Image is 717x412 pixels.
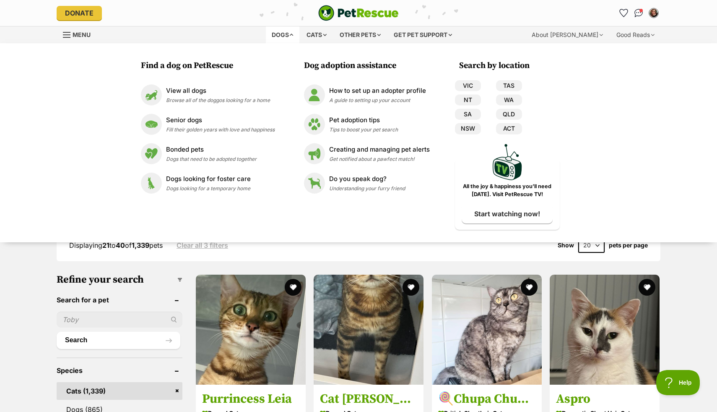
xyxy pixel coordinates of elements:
strong: 21 [102,241,109,249]
span: Understanding your furry friend [329,185,405,192]
h3: Refine your search [57,274,182,286]
div: Cats [301,26,333,43]
img: Do you speak dog? [304,173,325,194]
header: Species [57,367,182,374]
a: Clear all 3 filters [177,241,228,249]
p: All the joy & happiness you’ll need [DATE]. Visit PetRescue TV! [461,183,553,199]
a: View all dogs View all dogs Browse all of the doggos looking for a home [141,84,275,105]
img: Senior dogs [141,114,162,135]
span: Menu [73,31,91,38]
span: Tips to boost your pet search [329,126,398,133]
img: christine gentilcore profile pic [649,9,658,17]
a: SA [455,109,481,120]
h3: Find a dog on PetRescue [141,60,279,72]
img: chat-41dd97257d64d25036548639549fe6c8038ab92f7586957e7f3b1b290dea8141.svg [634,9,643,17]
label: pets per page [609,242,648,249]
a: WA [496,94,522,105]
button: favourite [285,279,301,296]
p: View all dogs [166,86,270,96]
div: About [PERSON_NAME] [526,26,609,43]
a: Favourites [617,6,630,20]
a: Bonded pets Bonded pets Dogs that need to be adopted together [141,143,275,164]
p: Bonded pets [166,145,257,155]
a: Do you speak dog? Do you speak dog? Understanding your furry friend [304,173,430,194]
a: Pet adoption tips Pet adoption tips Tips to boost your pet search [304,114,430,135]
img: How to set up an adopter profile [304,84,325,105]
a: ACT [496,123,522,134]
div: Dogs [266,26,299,43]
a: Donate [57,6,102,20]
a: PetRescue [318,5,399,21]
h3: Dog adoption assistance [304,60,434,72]
button: favourite [639,279,655,296]
a: Dogs looking for foster care Dogs looking for foster care Dogs looking for a temporary home [141,173,275,194]
img: Bonded pets [141,143,162,164]
div: Other pets [334,26,387,43]
span: Dogs looking for a temporary home [166,185,250,192]
button: favourite [403,279,420,296]
img: Purrincess Leia - Bengal Cat [196,275,306,385]
img: Cat Damon - Bengal Cat [314,275,423,385]
a: Start watching now! [462,204,553,223]
a: QLD [496,109,522,120]
p: Pet adoption tips [329,115,398,125]
input: Toby [57,312,182,328]
span: Displaying to of pets [69,241,163,249]
img: Dogs looking for foster care [141,173,162,194]
a: Menu [63,26,96,42]
button: favourite [521,279,538,296]
img: logo-cat-932fe2b9b8326f06289b0f2fb663e598f794de774fb13d1741a6617ecf9a85b4.svg [318,5,399,21]
span: A guide to setting up your account [329,97,410,103]
h3: Purrincess Leia [202,391,299,407]
a: Senior dogs Senior dogs Fill their golden years with love and happiness [141,114,275,135]
p: Senior dogs [166,115,275,125]
p: Dogs looking for foster care [166,174,251,184]
iframe: Help Scout Beacon - Open [656,370,700,395]
a: NT [455,94,481,105]
p: Do you speak dog? [329,174,405,184]
p: How to set up an adopter profile [329,86,426,96]
h3: Aspro [556,391,653,407]
img: View all dogs [141,84,162,105]
div: Get pet support [388,26,458,43]
h3: Cat [PERSON_NAME] [320,391,417,407]
img: Creating and managing pet alerts [304,143,325,164]
a: Creating and managing pet alerts Creating and managing pet alerts Get notified about a pawfect ma... [304,143,430,164]
h3: 🍭Chupa Chup🍭 [438,391,535,407]
img: 🍭Chupa Chup🍭 - British Shorthair Cat [432,275,542,385]
a: VIC [455,80,481,91]
h3: Search by location [459,60,560,72]
strong: 40 [116,241,125,249]
img: PetRescue TV logo [493,144,522,181]
span: Dogs that need to be adopted together [166,156,257,162]
a: How to set up an adopter profile How to set up an adopter profile A guide to setting up your account [304,84,430,105]
header: Search for a pet [57,296,182,304]
a: TAS [496,80,522,91]
button: My account [647,6,660,20]
img: Pet adoption tips [304,114,325,135]
a: Cats (1,339) [57,382,182,400]
a: NSW [455,123,481,134]
img: Aspro - Domestic Short Hair Cat [550,275,660,385]
ul: Account quick links [617,6,660,20]
p: Creating and managing pet alerts [329,145,430,155]
span: Browse all of the doggos looking for a home [166,97,270,103]
span: Get notified about a pawfect match! [329,156,415,162]
span: Fill their golden years with love and happiness [166,126,275,133]
a: Conversations [632,6,645,20]
div: Good Reads [610,26,660,43]
span: Show [558,242,574,249]
strong: 1,339 [132,241,149,249]
button: Search [57,332,180,349]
